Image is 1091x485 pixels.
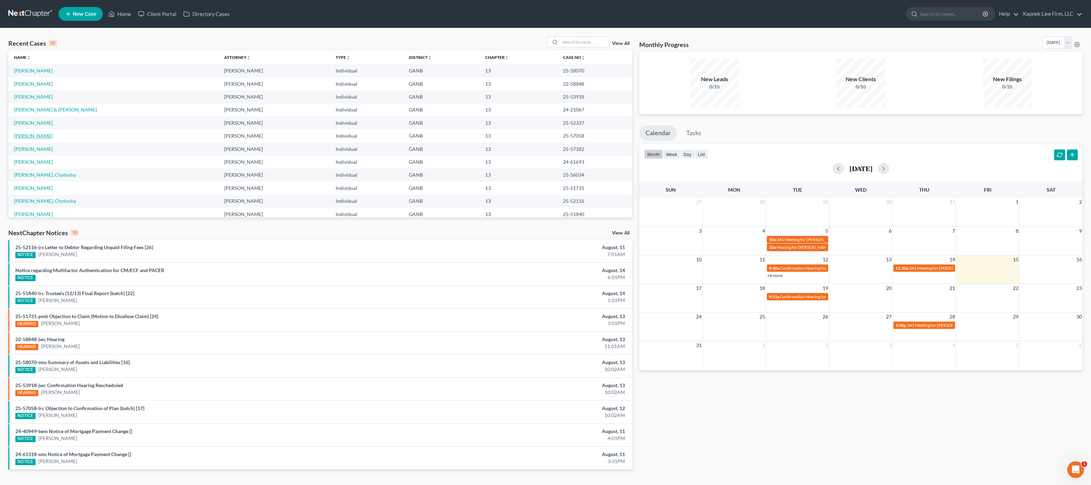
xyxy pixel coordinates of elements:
[330,116,403,129] td: Individual
[180,8,233,20] a: Directory Cases
[15,405,144,411] a: 25-57058-lrc Objection to Confirmation of Plan (batch) [17]
[403,103,480,116] td: GANB
[612,41,630,46] a: View All
[995,8,1019,20] a: Help
[1047,187,1055,193] span: Sat
[336,55,350,60] a: Typeunfold_more
[427,389,625,396] div: 10:02AM
[403,143,480,155] td: GANB
[695,284,702,292] span: 17
[14,107,97,113] a: [PERSON_NAME] & [PERSON_NAME]
[949,198,956,206] span: 31
[427,343,625,350] div: 11:01AM
[666,187,676,193] span: Sun
[14,159,53,165] a: [PERSON_NAME]
[38,412,77,419] a: [PERSON_NAME]
[557,169,632,182] td: 25-56034
[1082,461,1087,467] span: 1
[695,313,702,321] span: 24
[38,435,77,442] a: [PERSON_NAME]
[14,68,53,74] a: [PERSON_NAME]
[563,55,585,60] a: Case Nounfold_more
[330,143,403,155] td: Individual
[983,83,1032,90] div: 0/10
[639,40,689,49] h3: Monthly Progress
[557,103,632,116] td: 24-21067
[427,313,625,320] div: August, 13
[427,290,625,297] div: August, 14
[403,169,480,182] td: GANB
[644,149,663,159] button: month
[49,40,57,46] div: 15
[560,37,609,47] input: Search by name...
[480,143,557,155] td: 13
[330,77,403,90] td: Individual
[780,265,860,271] span: Confirmation Hearing for [PERSON_NAME]
[403,116,480,129] td: GANB
[769,265,779,271] span: 9:30a
[480,195,557,208] td: 13
[427,428,625,435] div: August, 11
[219,77,330,90] td: [PERSON_NAME]
[837,83,885,90] div: 0/10
[26,56,31,60] i: unfold_more
[1076,255,1083,264] span: 16
[14,211,53,217] a: [PERSON_NAME]
[135,8,180,20] a: Client Portal
[680,125,708,141] a: Tasks
[505,56,509,60] i: unfold_more
[219,116,330,129] td: [PERSON_NAME]
[793,187,802,193] span: Tue
[695,198,702,206] span: 27
[427,267,625,274] div: August, 14
[330,208,403,221] td: Individual
[1078,341,1083,349] span: 6
[885,284,892,292] span: 20
[219,155,330,168] td: [PERSON_NAME]
[41,389,80,396] a: [PERSON_NAME]
[885,255,892,264] span: 13
[427,366,625,373] div: 10:02AM
[1012,313,1019,321] span: 29
[762,227,766,235] span: 4
[849,165,872,172] h2: [DATE]
[895,323,906,328] span: 3:30p
[759,198,766,206] span: 28
[15,344,38,350] div: HEARING
[762,341,766,349] span: 1
[557,90,632,103] td: 25-53918
[780,294,860,299] span: Confirmation Hearing for [PERSON_NAME]
[428,56,432,60] i: unfold_more
[1015,198,1019,206] span: 1
[885,313,892,321] span: 27
[480,208,557,221] td: 13
[557,77,632,90] td: 22-58848
[15,367,36,373] div: NOTICE
[219,195,330,208] td: [PERSON_NAME]
[557,155,632,168] td: 24-61693
[485,55,509,60] a: Chapterunfold_more
[219,90,330,103] td: [PERSON_NAME]
[219,208,330,221] td: [PERSON_NAME]
[403,64,480,77] td: GANB
[1078,227,1083,235] span: 9
[480,155,557,168] td: 13
[1076,313,1083,321] span: 30
[14,172,76,178] a: [PERSON_NAME], Chytissha
[73,11,96,17] span: New Case
[14,133,53,139] a: [PERSON_NAME]
[330,129,403,142] td: Individual
[557,182,632,194] td: 25-51731
[1015,227,1019,235] span: 8
[909,265,972,271] span: 341 Meeting for [PERSON_NAME]
[1067,461,1084,478] iframe: Intercom live chat
[14,94,53,100] a: [PERSON_NAME]
[427,359,625,366] div: August, 13
[15,313,158,319] a: 25-51731-pmb Objection to Claim (Motion to Disallow Claim) [24]
[330,155,403,168] td: Individual
[695,341,702,349] span: 31
[888,341,892,349] span: 3
[1012,255,1019,264] span: 15
[837,75,885,83] div: New Clients
[663,149,680,159] button: week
